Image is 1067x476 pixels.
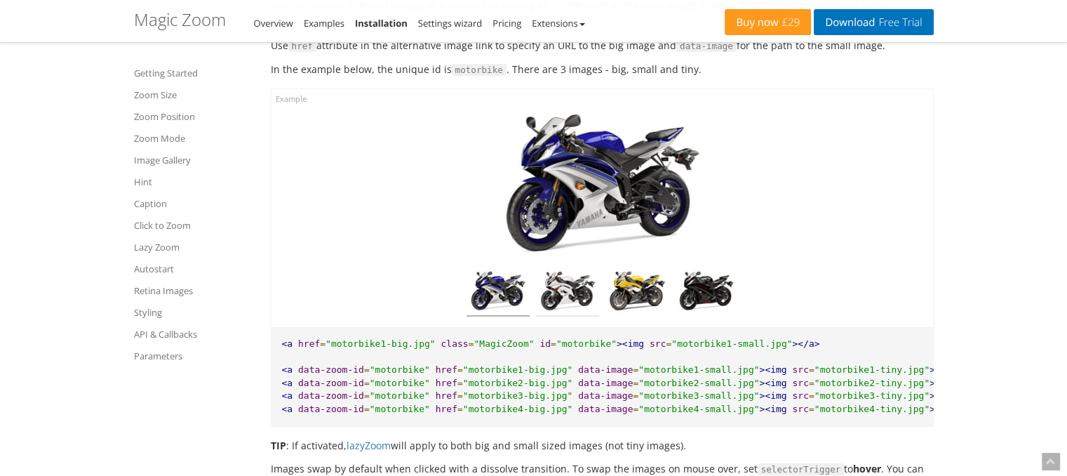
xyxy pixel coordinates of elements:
[809,404,814,414] span: =
[134,86,253,103] a: Zoom Size
[436,390,457,401] span: href
[134,152,253,168] a: Image Gallery
[474,338,534,349] span: "MagicZoom"
[282,404,293,414] span: <a
[930,378,957,388] span: ></a>
[254,17,293,29] a: Overview
[298,338,320,349] span: href
[759,364,786,375] span: ><img
[792,378,808,388] span: src
[134,282,253,299] a: Retina Images
[134,326,253,343] a: API & Callbacks
[759,390,786,401] span: ><img
[676,40,737,53] code: data-image
[298,404,364,414] span: data-zoom-id
[134,195,253,212] a: Caption
[759,378,786,388] span: ><img
[814,364,930,375] span: "motorbike1-tiny.jpg"
[853,462,881,475] strong: hover
[759,404,786,414] span: ><img
[633,378,638,388] span: =
[556,338,617,349] span: "motorbike"
[271,37,934,54] p: Use attribute in the alternative image link to specify an URL to the big image and for the path t...
[436,364,457,375] span: href
[320,338,326,349] span: =
[633,364,638,375] span: =
[134,130,253,147] a: Zoom Mode
[457,364,463,375] span: =
[298,390,364,401] span: data-zoom-id
[298,364,364,375] span: data-zoom-id
[364,390,370,401] span: =
[134,11,226,29] h1: Magic Zoom
[282,338,293,349] span: <a
[638,364,759,375] span: "motorbike1-small.jpg"
[814,378,930,388] span: "motorbike2-tiny.jpg"
[271,437,934,454] p: : If activated, will apply to both big and small sized images (not tiny images).
[282,364,293,375] span: <a
[650,338,666,349] span: src
[271,439,286,452] strong: TIP
[536,270,599,317] img: yzf-r6-white-4.jpg
[370,364,430,375] span: "motorbike"
[578,378,633,388] span: data-image
[134,173,253,190] a: Hint
[288,40,316,53] code: href
[809,364,814,375] span: =
[436,378,457,388] span: href
[492,17,521,29] a: Pricing
[792,390,808,401] span: src
[814,404,930,414] span: "motorbike4-tiny.jpg"
[463,404,573,414] span: "motorbike4-big.jpg"
[134,304,253,321] a: Styling
[457,390,463,401] span: =
[463,390,573,401] span: "motorbike3-big.jpg"
[467,270,530,317] img: yzf-r6-blue-4.jpg
[282,390,293,401] span: <a
[578,404,633,414] span: data-image
[436,404,457,414] span: href
[134,217,253,234] a: Click to Zoom
[809,390,814,401] span: =
[792,404,808,414] span: src
[809,378,814,388] span: =
[370,390,430,401] span: "motorbike"
[578,390,633,401] span: data-image
[271,61,934,78] p: In the example below, the unique id is . There are 3 images - big, small and tiny.
[675,270,738,317] img: yzf-r6-black-4.jpg
[490,110,714,260] img: yzf-r6-blue-4.jpg
[814,9,933,35] a: DownloadFree Trial
[638,378,759,388] span: "motorbike2-small.jpg"
[304,17,344,29] a: Examples
[551,338,556,349] span: =
[617,338,644,349] span: ><img
[633,390,638,401] span: =
[792,364,808,375] span: src
[469,338,474,349] span: =
[441,338,469,349] span: class
[364,378,370,388] span: =
[364,404,370,414] span: =
[578,364,633,375] span: data-image
[418,17,483,29] a: Settings wizard
[463,364,573,375] span: "motorbike1-big.jpg"
[930,404,957,414] span: ></a>
[671,338,792,349] span: "motorbike1-small.jpg"
[638,404,759,414] span: "motorbike4-small.jpg"
[298,378,364,388] span: data-zoom-id
[370,378,430,388] span: "motorbike"
[633,404,638,414] span: =
[758,463,845,476] code: selectorTrigger
[134,108,253,125] a: Zoom Position
[930,390,957,401] span: ></a>
[370,404,430,414] span: "motorbike"
[725,9,811,35] a: Buy now£29
[779,17,800,28] span: £29
[539,338,551,349] span: id
[605,270,669,317] img: yzf-r6-yellow-4.jpg
[930,364,957,375] span: ></a>
[364,364,370,375] span: =
[134,260,253,277] a: Autostart
[463,378,573,388] span: "motorbike2-big.jpg"
[814,390,930,401] span: "motorbike3-tiny.jpg"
